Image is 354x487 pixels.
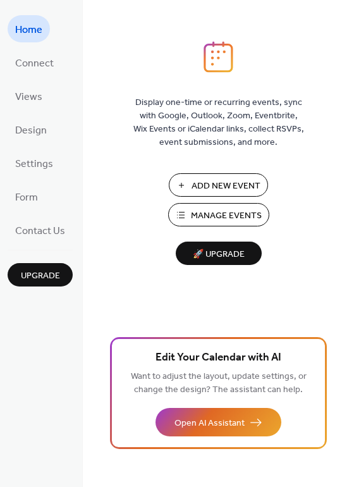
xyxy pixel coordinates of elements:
[21,269,60,283] span: Upgrade
[8,49,61,76] a: Connect
[8,82,50,109] a: Views
[192,180,260,193] span: Add New Event
[15,20,42,40] span: Home
[156,408,281,436] button: Open AI Assistant
[8,149,61,176] a: Settings
[131,368,307,398] span: Want to adjust the layout, update settings, or change the design? The assistant can help.
[156,349,281,367] span: Edit Your Calendar with AI
[133,96,304,149] span: Display one-time or recurring events, sync with Google, Outlook, Zoom, Eventbrite, Wix Events or ...
[176,242,262,265] button: 🚀 Upgrade
[15,121,47,140] span: Design
[8,216,73,244] a: Contact Us
[15,87,42,107] span: Views
[191,209,262,223] span: Manage Events
[8,116,54,143] a: Design
[15,221,65,241] span: Contact Us
[8,263,73,287] button: Upgrade
[183,246,254,263] span: 🚀 Upgrade
[168,203,269,226] button: Manage Events
[169,173,268,197] button: Add New Event
[204,41,233,73] img: logo_icon.svg
[8,183,46,210] a: Form
[174,417,245,430] span: Open AI Assistant
[15,188,38,207] span: Form
[15,54,54,73] span: Connect
[15,154,53,174] span: Settings
[8,15,50,42] a: Home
